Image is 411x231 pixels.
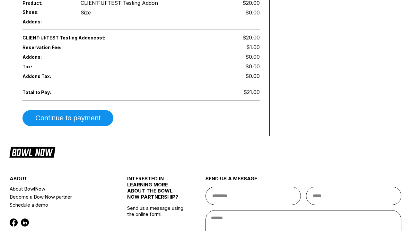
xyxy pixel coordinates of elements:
[22,19,70,24] span: Addons:
[245,9,260,16] div: $0.00
[10,185,108,193] a: About BowlNow
[10,193,108,201] a: Become a BowlNow partner
[10,175,108,185] div: about
[22,9,70,15] span: Shoes:
[81,9,91,16] div: Size
[245,73,260,79] span: $0.00
[245,63,260,70] span: $0.00
[22,73,70,79] span: Addons Tax:
[127,175,186,205] div: INTERESTED IN LEARNING MORE ABOUT THE BOWL NOW PARTNERSHIP?
[22,35,141,40] span: CLIENT:UI:TEST Testing Addon cost:
[10,201,108,209] a: Schedule a demo
[246,44,260,50] span: $1.00
[22,0,70,6] span: Product:
[205,175,401,187] div: send us a message
[22,110,113,126] button: Continue to payment
[245,54,260,60] span: $0.00
[22,54,70,60] span: Addons:
[22,90,70,95] span: Total to Pay:
[22,64,70,69] span: Tax:
[243,89,260,95] span: $21.00
[22,45,141,50] span: Reservation Fee:
[242,34,260,41] span: $20.00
